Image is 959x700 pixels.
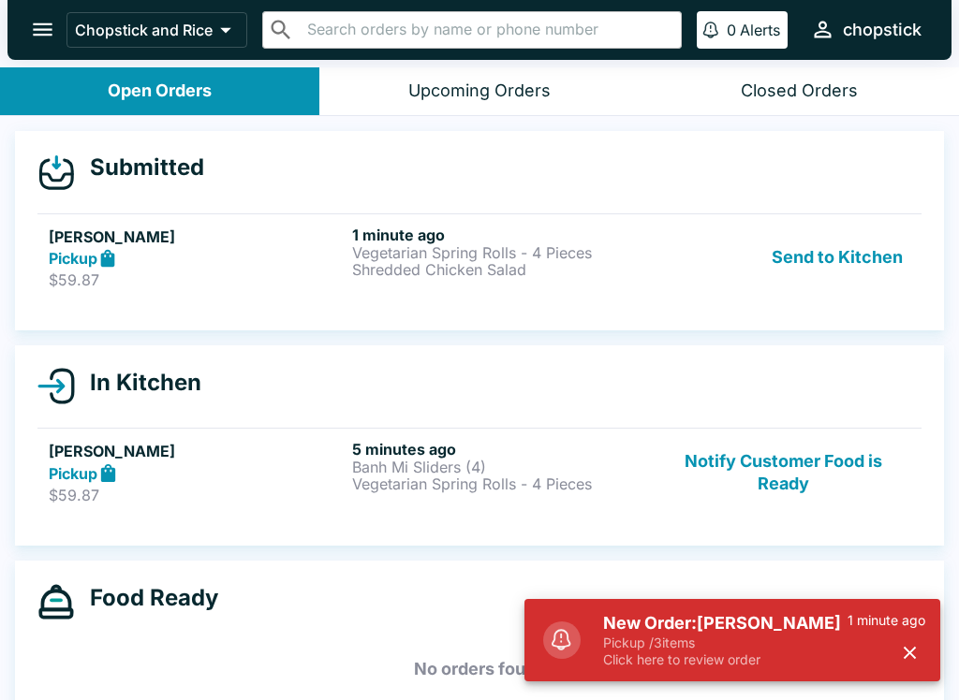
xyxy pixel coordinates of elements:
[352,261,648,278] p: Shredded Chicken Salad
[803,9,929,50] button: chopstick
[408,80,551,102] div: Upcoming Orders
[49,249,97,268] strong: Pickup
[75,369,201,397] h4: In Kitchen
[49,440,345,462] h5: [PERSON_NAME]
[352,226,648,244] h6: 1 minute ago
[843,19,922,41] div: chopstick
[740,21,780,39] p: Alerts
[603,612,848,634] h5: New Order: [PERSON_NAME]
[75,584,218,612] h4: Food Ready
[352,475,648,492] p: Vegetarian Spring Rolls - 4 Pieces
[75,153,204,182] h4: Submitted
[66,12,247,48] button: Chopstick and Rice
[19,6,66,53] button: open drawer
[352,459,648,475] p: Banh Mi Sliders (4)
[49,464,97,483] strong: Pickup
[75,21,213,39] p: Chopstick and Rice
[49,270,345,289] p: $59.87
[352,244,648,261] p: Vegetarian Spring Rolls - 4 Pieces
[49,486,345,504] p: $59.87
[727,21,736,39] p: 0
[657,440,910,504] button: Notify Customer Food is Ready
[352,440,648,459] h6: 5 minutes ago
[603,651,848,668] p: Click here to review order
[108,80,212,102] div: Open Orders
[603,634,848,651] p: Pickup / 3 items
[37,428,922,516] a: [PERSON_NAME]Pickup$59.875 minutes agoBanh Mi Sliders (4)Vegetarian Spring Rolls - 4 PiecesNotify...
[49,226,345,248] h5: [PERSON_NAME]
[741,80,858,102] div: Closed Orders
[37,213,922,301] a: [PERSON_NAME]Pickup$59.871 minute agoVegetarian Spring Rolls - 4 PiecesShredded Chicken SaladSend...
[848,612,925,629] p: 1 minute ago
[764,226,910,290] button: Send to Kitchen
[302,17,673,43] input: Search orders by name or phone number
